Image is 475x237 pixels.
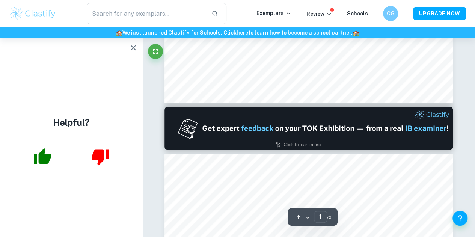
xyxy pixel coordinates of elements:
[306,10,332,18] p: Review
[386,9,395,18] h6: CG
[116,30,122,36] span: 🏫
[383,6,398,21] button: CG
[452,211,467,226] button: Help and Feedback
[413,7,466,20] button: UPGRADE NOW
[148,44,163,59] button: Fullscreen
[353,30,359,36] span: 🏫
[87,3,205,24] input: Search for any exemplars...
[256,9,291,17] p: Exemplars
[53,116,90,129] h4: Helpful?
[327,214,332,220] span: / 5
[347,11,368,17] a: Schools
[9,6,57,21] img: Clastify logo
[2,29,473,37] h6: We just launched Clastify for Schools. Click to learn how to become a school partner.
[237,30,248,36] a: here
[164,107,453,150] img: Ad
